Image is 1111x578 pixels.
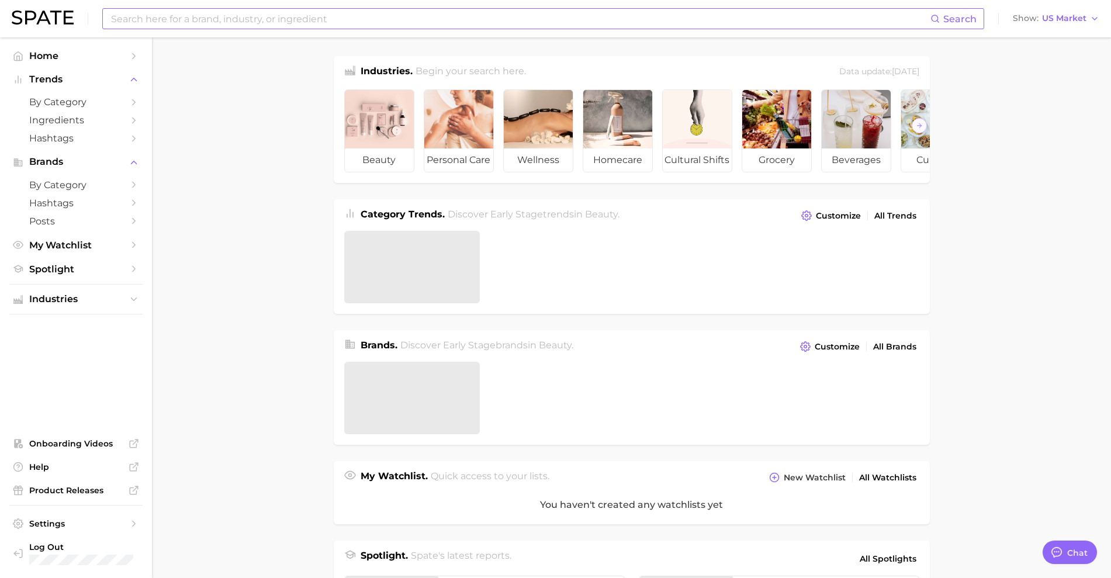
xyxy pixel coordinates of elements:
a: Hashtags [9,129,143,147]
button: Brands [9,153,143,171]
span: Log Out [29,542,164,552]
span: Hashtags [29,198,123,209]
button: Customize [798,207,863,224]
span: culinary [901,148,970,172]
button: Industries [9,290,143,308]
h1: My Watchlist. [361,469,428,486]
span: beauty [539,340,572,351]
h2: Spate's latest reports. [411,549,511,569]
span: Settings [29,518,123,529]
span: Discover Early Stage trends in . [448,209,619,220]
button: Scroll Right [912,118,927,133]
a: by Category [9,93,143,111]
a: Ingredients [9,111,143,129]
span: US Market [1042,15,1086,22]
span: All Brands [873,342,916,352]
span: Onboarding Videos [29,438,123,449]
a: My Watchlist [9,236,143,254]
a: culinary [901,89,971,172]
span: Trends [29,74,123,85]
span: Ingredients [29,115,123,126]
a: Hashtags [9,194,143,212]
a: wellness [503,89,573,172]
span: cultural shifts [663,148,732,172]
span: Home [29,50,123,61]
h1: Spotlight. [361,549,408,569]
span: Discover Early Stage brands in . [400,340,573,351]
a: grocery [742,89,812,172]
button: New Watchlist [766,469,848,486]
span: Spotlight [29,264,123,275]
a: Onboarding Videos [9,435,143,452]
span: Category Trends . [361,209,445,220]
a: All Spotlights [857,549,919,569]
div: You haven't created any watchlists yet [334,486,930,524]
span: by Category [29,179,123,191]
span: Product Releases [29,485,123,496]
a: Settings [9,515,143,532]
span: Customize [815,342,860,352]
span: Brands [29,157,123,167]
span: All Spotlights [860,552,916,566]
img: SPATE [12,11,74,25]
input: Search here for a brand, industry, or ingredient [110,9,930,29]
span: My Watchlist [29,240,123,251]
h2: Begin your search here. [416,64,526,80]
a: Log out. Currently logged in with e-mail elisabethkim@amorepacific.com. [9,538,143,569]
span: wellness [504,148,573,172]
span: grocery [742,148,811,172]
span: Industries [29,294,123,304]
span: New Watchlist [784,473,846,483]
span: Posts [29,216,123,227]
a: All Brands [870,339,919,355]
button: Trends [9,71,143,88]
span: personal care [424,148,493,172]
button: ShowUS Market [1010,11,1102,26]
div: Data update: [DATE] [839,64,919,80]
span: beauty [345,148,414,172]
a: Spotlight [9,260,143,278]
a: Product Releases [9,482,143,499]
span: Hashtags [29,133,123,144]
span: Search [943,13,977,25]
a: homecare [583,89,653,172]
h1: Industries. [361,64,413,80]
span: Show [1013,15,1039,22]
span: All Trends [874,211,916,221]
a: cultural shifts [662,89,732,172]
span: Help [29,462,123,472]
span: Brands . [361,340,397,351]
a: Help [9,458,143,476]
a: All Watchlists [856,470,919,486]
h2: Quick access to your lists. [431,469,549,486]
span: beverages [822,148,891,172]
span: homecare [583,148,652,172]
span: Customize [816,211,861,221]
a: Posts [9,212,143,230]
a: beverages [821,89,891,172]
a: by Category [9,176,143,194]
button: Customize [797,338,862,355]
a: beauty [344,89,414,172]
span: beauty [585,209,618,220]
a: personal care [424,89,494,172]
a: All Trends [871,208,919,224]
a: Home [9,47,143,65]
span: All Watchlists [859,473,916,483]
span: by Category [29,96,123,108]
